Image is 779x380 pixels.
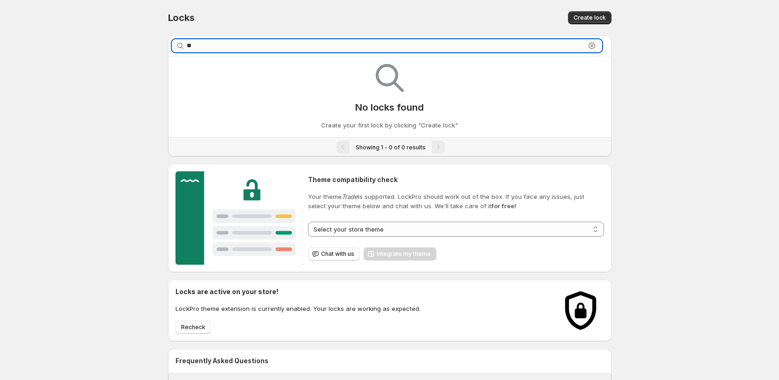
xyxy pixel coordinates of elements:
[356,144,426,151] span: Showing 1 - 0 of 0 results
[574,14,606,21] span: Create lock
[175,171,305,265] img: Customer support
[175,287,421,296] h2: Locks are active on your store!
[175,304,421,313] p: LockPro theme extension is currently enabled. Your locks are working as expected.
[168,137,611,156] nav: Pagination
[376,64,404,92] img: Empty search results
[568,11,611,24] button: Create lock
[168,12,195,23] span: Locks
[491,202,516,210] strong: for free!
[175,356,604,366] h2: Frequently Asked Questions
[321,250,354,258] span: Chat with us
[355,102,423,113] p: No locks found
[321,120,458,130] p: Create your first lock by clicking "Create lock"
[308,175,604,184] h2: Theme compatibility check
[308,247,360,260] button: Chat with us
[175,321,211,334] button: Recheck
[587,41,597,50] button: Clear
[557,287,604,334] img: Locks activated
[342,193,358,200] em: Trade
[181,324,205,331] span: Recheck
[308,192,604,211] p: Your theme is supported. LockPro should work out of the box. If you face any issues, just select ...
